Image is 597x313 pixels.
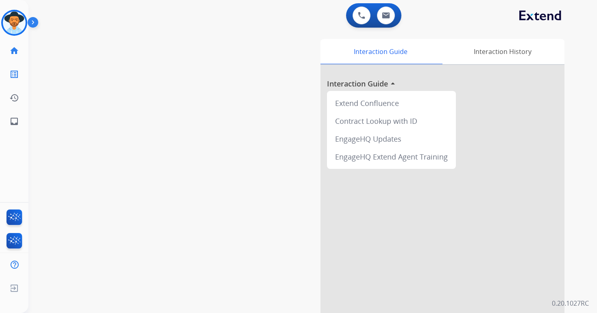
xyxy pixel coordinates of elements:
img: avatar [3,11,26,34]
mat-icon: list_alt [9,69,19,79]
div: Extend Confluence [330,94,453,112]
div: EngageHQ Extend Agent Training [330,148,453,166]
mat-icon: inbox [9,117,19,126]
div: Interaction History [440,39,564,64]
div: Contract Lookup with ID [330,112,453,130]
div: EngageHQ Updates [330,130,453,148]
div: Interaction Guide [320,39,440,64]
p: 0.20.1027RC [552,298,589,308]
mat-icon: home [9,46,19,56]
mat-icon: history [9,93,19,103]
